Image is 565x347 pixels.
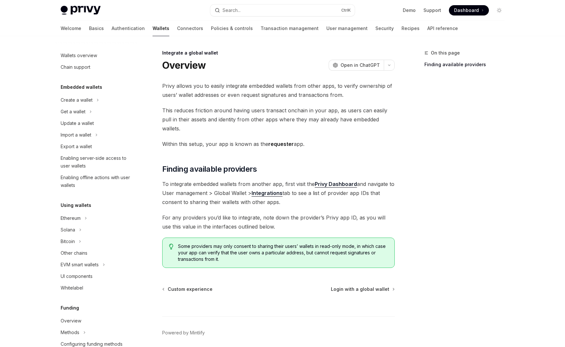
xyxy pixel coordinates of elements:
div: Chain support [61,63,90,71]
h5: Using wallets [61,201,91,209]
a: Custom experience [163,286,213,292]
div: EVM smart wallets [61,261,99,269]
span: Custom experience [168,286,213,292]
div: Get a wallet [61,108,85,116]
div: Whitelabel [61,284,83,292]
img: light logo [61,6,101,15]
div: Bitcoin [61,238,75,245]
a: Welcome [61,21,81,36]
a: Export a wallet [55,141,138,152]
span: Ctrl K [341,8,351,13]
div: Export a wallet [61,143,92,150]
a: Whitelabel [55,282,138,294]
h5: Embedded wallets [61,83,102,91]
a: Chain support [55,61,138,73]
a: Privy Dashboard [315,181,357,188]
div: Integrate a global wallet [162,50,395,56]
button: Toggle dark mode [494,5,504,15]
a: Enabling server-side access to user wallets [55,152,138,172]
div: Solana [61,226,75,234]
h5: Funding [61,304,79,312]
a: Dashboard [449,5,489,15]
span: Dashboard [454,7,479,14]
div: Update a wallet [61,119,94,127]
div: Search... [223,6,241,14]
div: Methods [61,329,79,336]
span: Login with a global wallet [331,286,389,292]
span: Some providers may only consent to sharing their users’ wallets in read-only mode, in which case ... [178,243,388,262]
h1: Overview [162,59,206,71]
a: UI components [55,270,138,282]
a: Login with a global wallet [331,286,394,292]
span: Within this setup, your app is known as the app. [162,139,395,148]
a: Demo [403,7,416,14]
button: Open in ChatGPT [329,60,384,71]
a: User management [326,21,368,36]
a: Enabling offline actions with user wallets [55,172,138,191]
a: Recipes [401,21,420,36]
a: Integrations [252,190,282,197]
span: Open in ChatGPT [341,62,380,68]
a: Wallets [153,21,169,36]
button: Search...CtrlK [210,5,355,16]
div: UI components [61,272,93,280]
a: Finding available providers [424,59,510,70]
div: Create a wallet [61,96,93,104]
span: Finding available providers [162,164,257,174]
svg: Tip [169,244,173,250]
a: API reference [427,21,458,36]
a: Security [375,21,394,36]
a: Basics [89,21,104,36]
span: On this page [431,49,460,57]
span: This reduces friction around having users transact onchain in your app, as users can easily pull ... [162,106,395,133]
span: Privy allows you to easily integrate embedded wallets from other apps, to verify ownership of use... [162,81,395,99]
div: Import a wallet [61,131,91,139]
div: Overview [61,317,81,325]
a: Wallets overview [55,50,138,61]
a: Overview [55,315,138,327]
a: Powered by Mintlify [162,330,205,336]
a: Other chains [55,247,138,259]
div: Ethereum [61,214,81,222]
a: Policies & controls [211,21,253,36]
span: For any providers you’d like to integrate, note down the provider’s Privy app ID, as you will use... [162,213,395,231]
strong: requester [268,141,294,147]
a: Transaction management [261,21,319,36]
div: Enabling server-side access to user wallets [61,154,134,170]
a: Authentication [112,21,145,36]
div: Enabling offline actions with user wallets [61,174,134,189]
a: Connectors [177,21,203,36]
a: Update a wallet [55,117,138,129]
a: Support [423,7,441,14]
div: Wallets overview [61,52,97,59]
span: To integrate embedded wallets from another app, first visit the and navigate to User management >... [162,179,395,207]
div: Other chains [61,249,87,257]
